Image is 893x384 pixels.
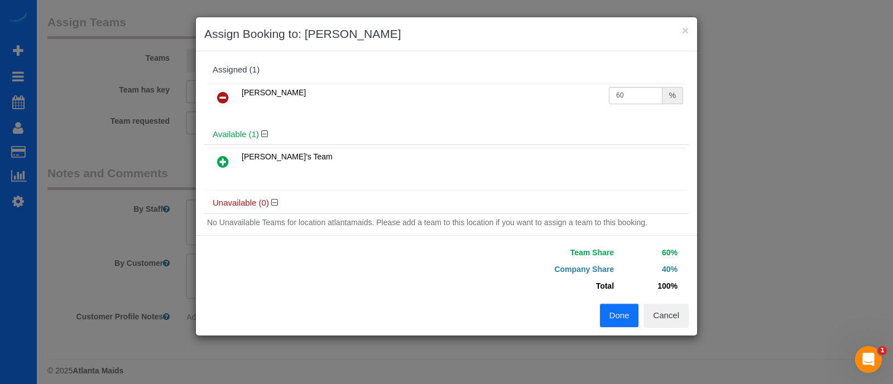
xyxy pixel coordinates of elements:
h3: Assign Booking to: [PERSON_NAME] [204,26,689,42]
span: 1 [878,346,887,355]
div: Assigned (1) [213,65,680,75]
td: Total [455,278,617,294]
span: [PERSON_NAME] [242,88,306,97]
td: Team Share [455,244,617,261]
td: Company Share [455,261,617,278]
iframe: Intercom live chat [855,346,882,373]
h4: Available (1) [213,130,680,139]
div: % [662,87,683,104]
td: 60% [617,244,680,261]
button: Cancel [644,304,689,327]
button: × [682,25,689,36]
span: [PERSON_NAME]'s Team [242,152,333,161]
h4: Unavailable (0) [213,198,680,208]
td: 40% [617,261,680,278]
span: No Unavailable Teams for location atlantamaids. Please add a team to this location if you want to... [207,218,647,227]
td: 100% [617,278,680,294]
button: Done [600,304,639,327]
